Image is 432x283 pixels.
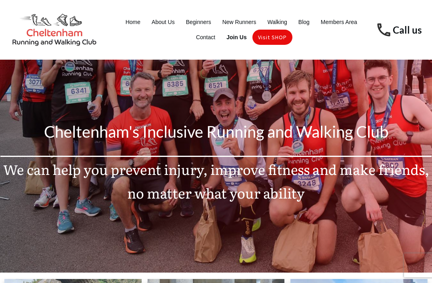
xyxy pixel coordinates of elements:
[152,16,175,28] a: About Us
[321,16,357,28] a: Members Area
[1,157,431,215] p: We can help you prevent injury, improve fitness and make friends, no matter what your ability
[258,32,287,43] a: Visit SHOP
[186,16,211,28] a: Beginners
[1,118,431,155] p: Cheltenham's Inclusive Running and Walking Club
[126,16,140,28] a: Home
[268,16,287,28] a: Walking
[8,11,101,48] img: Cheltenham Running and Walking Club Logo
[226,32,247,43] a: Join Us
[298,16,310,28] a: Blog
[196,32,215,43] a: Contact
[222,16,256,28] a: New Runners
[393,24,422,36] a: Call us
